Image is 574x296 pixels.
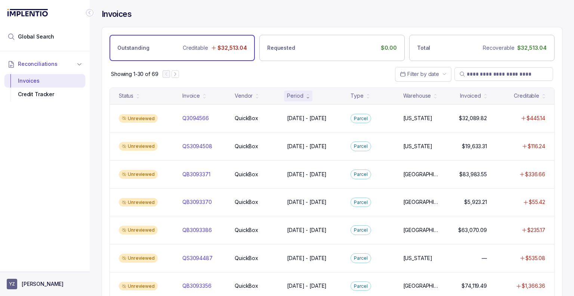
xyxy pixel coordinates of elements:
p: QB3093371 [182,171,210,178]
p: QuickBox [235,254,258,262]
button: Reconciliations [4,56,85,72]
p: QB3093386 [182,226,212,234]
span: User initials [7,279,17,289]
div: Unreviewed [119,226,158,235]
div: Unreviewed [119,114,158,123]
div: Collapse Icon [85,8,94,17]
div: Unreviewed [119,282,158,291]
p: [GEOGRAPHIC_DATA] [403,282,441,290]
span: Filter by date [407,71,439,77]
p: $5,923.21 [464,198,487,206]
div: Vendor [235,92,253,100]
p: [DATE] - [DATE] [287,115,327,122]
div: Remaining page entries [111,70,158,78]
p: QuickBox [235,226,258,234]
p: [PERSON_NAME] [22,280,64,288]
p: QuickBox [235,143,258,150]
div: Reconciliations [4,73,85,103]
div: Unreviewed [119,254,158,263]
p: $63,070.09 [458,226,487,234]
span: Global Search [18,33,54,40]
p: [US_STATE] [403,143,433,150]
p: QS3094487 [182,254,213,262]
p: Showing 1-30 of 69 [111,70,158,78]
p: Total [417,44,430,52]
p: Creditable [183,44,208,52]
h4: Invoices [102,9,132,19]
p: $235.17 [527,226,545,234]
p: [DATE] - [DATE] [287,254,327,262]
div: Warehouse [403,92,431,100]
p: [GEOGRAPHIC_DATA] [403,226,441,234]
div: Unreviewed [119,170,158,179]
div: Type [351,92,363,100]
button: User initials[PERSON_NAME] [7,279,83,289]
div: Unreviewed [119,142,158,151]
span: Reconciliations [18,60,58,68]
p: — [482,254,487,262]
p: $55.42 [529,198,545,206]
div: Unreviewed [119,198,158,207]
div: Creditable [514,92,539,100]
p: Parcel [354,115,367,122]
p: $445.14 [527,115,545,122]
p: [GEOGRAPHIC_DATA] [403,198,441,206]
div: Status [119,92,133,100]
p: $83,983.55 [459,171,487,178]
p: [DATE] - [DATE] [287,143,327,150]
p: Parcel [354,143,367,150]
p: $32,513.04 [517,44,547,52]
div: Credit Tracker [10,88,79,101]
p: [GEOGRAPHIC_DATA] [403,171,441,178]
p: [DATE] - [DATE] [287,171,327,178]
div: Invoice [182,92,200,100]
p: Outstanding [117,44,149,52]
p: [US_STATE] [403,254,433,262]
p: QB3093370 [182,198,212,206]
div: Period [287,92,303,100]
p: $0.00 [381,44,397,52]
p: [US_STATE] [403,115,433,122]
p: $116.24 [528,143,545,150]
p: $32,089.82 [459,115,487,122]
p: $74,119.49 [462,282,487,290]
p: Parcel [354,171,367,178]
p: Parcel [354,283,367,290]
p: QuickBox [235,282,258,290]
search: Date Range Picker [400,70,439,78]
p: $19,633.31 [462,143,487,150]
div: Invoices [10,74,79,88]
p: Parcel [354,226,367,234]
p: [DATE] - [DATE] [287,282,327,290]
button: Date Range Picker [395,67,451,81]
p: QuickBox [235,198,258,206]
button: Next Page [172,70,179,78]
p: Recoverable [483,44,514,52]
p: Q3094566 [182,115,209,122]
p: QuickBox [235,171,258,178]
p: QuickBox [235,115,258,122]
p: $336.66 [525,171,545,178]
p: QS3094508 [182,143,212,150]
p: $32,513.04 [217,44,247,52]
p: $1,366.36 [522,282,545,290]
p: [DATE] - [DATE] [287,198,327,206]
p: QB3093356 [182,282,212,290]
p: $535.08 [525,254,545,262]
p: Parcel [354,199,367,206]
p: [DATE] - [DATE] [287,226,327,234]
div: Invoiced [460,92,481,100]
p: Requested [267,44,295,52]
p: Parcel [354,254,367,262]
